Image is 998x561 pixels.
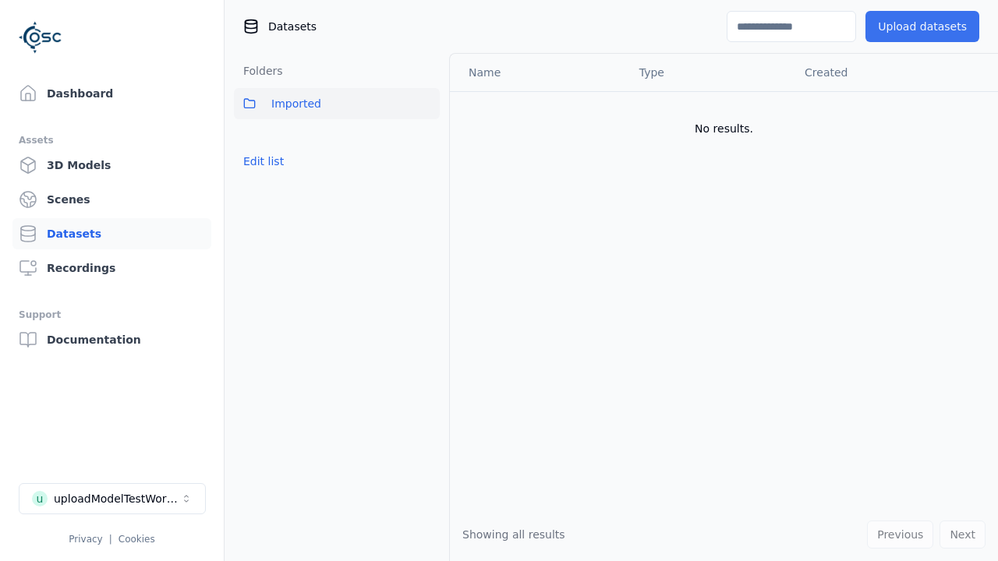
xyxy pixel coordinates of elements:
[450,91,998,166] td: No results.
[234,63,283,79] h3: Folders
[271,94,321,113] span: Imported
[234,88,440,119] button: Imported
[119,534,155,545] a: Cookies
[462,528,565,541] span: Showing all results
[12,324,211,355] a: Documentation
[19,305,205,324] div: Support
[109,534,112,545] span: |
[627,54,792,91] th: Type
[12,78,211,109] a: Dashboard
[268,19,317,34] span: Datasets
[19,483,206,514] button: Select a workspace
[865,11,979,42] button: Upload datasets
[54,491,180,506] div: uploadModelTestWorkspace
[450,54,627,91] th: Name
[19,131,205,150] div: Assets
[32,491,48,506] div: u
[19,16,62,59] img: Logo
[12,218,211,249] a: Datasets
[12,150,211,181] a: 3D Models
[792,54,973,91] th: Created
[69,534,102,545] a: Privacy
[12,184,211,215] a: Scenes
[234,147,293,175] button: Edit list
[12,252,211,284] a: Recordings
